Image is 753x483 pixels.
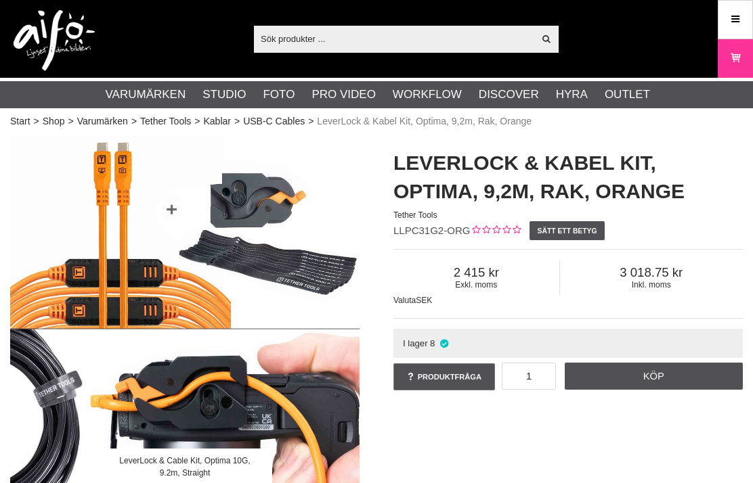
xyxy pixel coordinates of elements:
[202,86,246,103] a: Studio
[416,296,432,305] span: SEK
[470,224,521,238] div: Kundbetyg: 0
[393,296,416,305] span: Valuta
[393,86,462,103] a: Workflow
[254,28,534,49] input: Sök produkter ...
[311,86,375,103] a: Pro Video
[530,221,605,240] a: Sätt ett betyg
[14,10,95,71] img: logo.png
[10,114,30,129] a: Start
[43,114,65,129] a: Shop
[560,265,743,280] span: 3 018.75
[68,114,73,129] span: >
[263,86,295,103] a: Foto
[243,114,305,129] a: USB-C Cables
[393,363,495,390] a: Produktfråga
[234,114,240,129] span: >
[203,114,230,129] a: Kablar
[34,114,39,129] span: >
[393,210,437,220] span: Tether Tools
[77,114,128,129] a: Varumärken
[403,338,428,348] span: I lager
[194,114,200,129] span: >
[106,86,186,103] a: Varumärken
[430,338,435,348] span: 8
[560,280,743,290] span: Inkl. moms
[479,86,539,103] a: Discover
[308,114,314,129] span: >
[565,363,744,390] a: Köp
[605,86,650,103] a: Outlet
[140,114,191,129] a: Tether Tools
[393,280,559,290] span: Exkl. moms
[393,265,559,280] span: 2 415
[438,338,450,348] i: I lager
[393,149,743,206] h1: LeverLock & Kabel Kit, Optima, 9,2m, Rak, Orange
[131,114,137,129] span: >
[393,225,470,236] span: LLPC31G2-ORG
[317,114,532,129] span: LeverLock & Kabel Kit, Optima, 9,2m, Rak, Orange
[556,86,588,103] a: Hyra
